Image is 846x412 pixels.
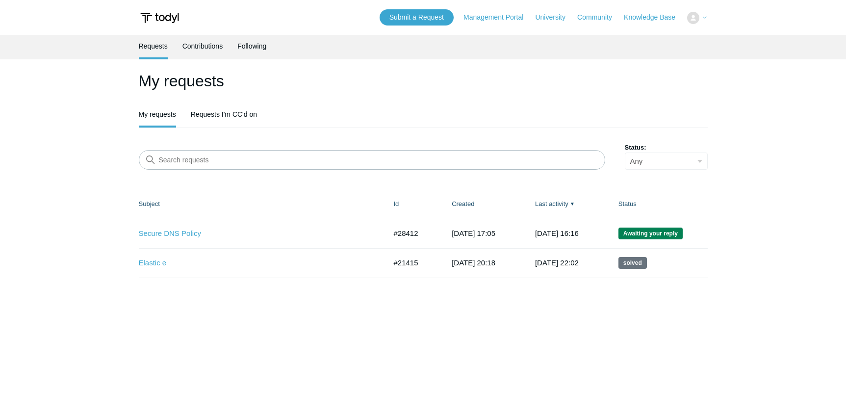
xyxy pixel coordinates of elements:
a: Knowledge Base [624,12,685,23]
td: #28412 [384,219,442,248]
th: Id [384,189,442,219]
h1: My requests [139,69,708,93]
a: Following [237,35,266,57]
span: This request has been solved [618,257,647,269]
span: We are waiting for you to respond [618,228,683,239]
time: 2024-11-15T20:18:29+00:00 [452,258,495,267]
a: Contributions [182,35,223,57]
th: Subject [139,189,384,219]
a: Last activity▼ [535,200,568,207]
img: Todyl Support Center Help Center home page [139,9,180,27]
time: 2025-09-25T17:05:38+00:00 [452,229,495,237]
a: Requests [139,35,168,57]
a: Management Portal [463,12,533,23]
input: Search requests [139,150,605,170]
time: 2024-12-16T22:02:55+00:00 [535,258,579,267]
a: Created [452,200,474,207]
label: Status: [625,143,708,153]
th: Status [609,189,708,219]
a: Community [577,12,622,23]
a: Submit a Request [380,9,454,26]
a: University [535,12,575,23]
td: #21415 [384,248,442,278]
a: Secure DNS Policy [139,228,372,239]
a: Requests I'm CC'd on [191,103,257,126]
a: My requests [139,103,176,126]
time: 2025-10-06T16:16:43+00:00 [535,229,579,237]
span: ▼ [570,200,575,207]
a: Elastic e [139,257,372,269]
